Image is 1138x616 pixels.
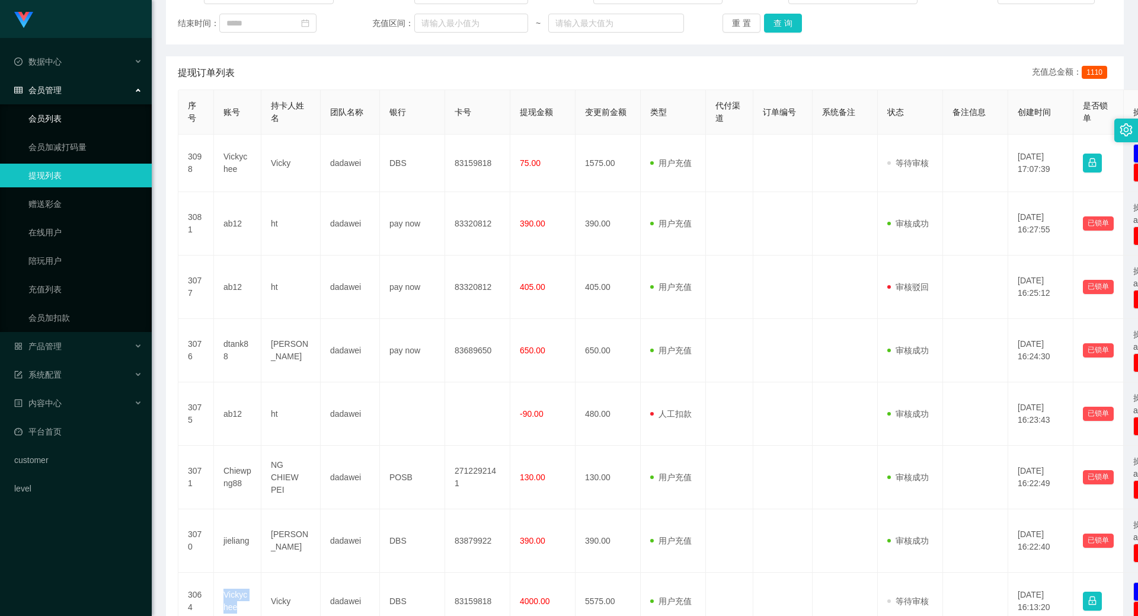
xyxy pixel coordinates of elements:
[445,256,510,319] td: 83320812
[380,319,445,382] td: pay now
[223,107,240,117] span: 账号
[389,107,406,117] span: 银行
[321,382,380,446] td: dadawei
[520,409,544,419] span: -90.00
[14,371,23,379] i: 图标: form
[178,135,214,192] td: 3098
[28,135,142,159] a: 会员加减打码量
[455,107,471,117] span: 卡号
[445,509,510,573] td: 83879922
[321,135,380,192] td: dadawei
[380,192,445,256] td: pay now
[1082,66,1107,79] span: 1110
[28,249,142,273] a: 陪玩用户
[1008,382,1073,446] td: [DATE] 16:23:43
[650,473,692,482] span: 用户充值
[380,135,445,192] td: DBS
[520,282,545,292] span: 405.00
[723,14,760,33] button: 重 置
[178,446,214,509] td: 3071
[887,596,929,606] span: 等待审核
[576,319,641,382] td: 650.00
[214,382,261,446] td: ab12
[321,319,380,382] td: dadawei
[715,101,740,123] span: 代付渠道
[14,420,142,443] a: 图标: dashboard平台首页
[576,135,641,192] td: 1575.00
[887,158,929,168] span: 等待审核
[188,101,196,123] span: 序号
[520,346,545,355] span: 650.00
[528,17,548,30] span: ~
[887,219,929,228] span: 审核成功
[178,17,219,30] span: 结束时间：
[14,477,142,500] a: level
[1008,256,1073,319] td: [DATE] 16:25:12
[576,192,641,256] td: 390.00
[520,596,550,606] span: 4000.00
[445,135,510,192] td: 83159818
[178,509,214,573] td: 3070
[14,12,33,28] img: logo.9652507e.png
[380,256,445,319] td: pay now
[763,107,796,117] span: 订单编号
[520,158,541,168] span: 75.00
[952,107,986,117] span: 备注信息
[14,58,23,66] i: 图标: check-circle-o
[178,192,214,256] td: 3081
[372,17,414,30] span: 充值区间：
[214,256,261,319] td: ab12
[14,370,62,379] span: 系统配置
[548,14,683,33] input: 请输入最大值为
[445,446,510,509] td: 2712292141
[28,221,142,244] a: 在线用户
[887,346,929,355] span: 审核成功
[445,319,510,382] td: 83689650
[214,135,261,192] td: Vickychee
[178,319,214,382] td: 3076
[14,342,23,350] i: 图标: appstore-o
[301,19,309,27] i: 图标: calendar
[14,398,62,408] span: 内容中心
[576,256,641,319] td: 405.00
[321,446,380,509] td: dadawei
[822,107,855,117] span: 系统备注
[887,409,929,419] span: 审核成功
[887,473,929,482] span: 审核成功
[650,409,692,419] span: 人工扣款
[1083,343,1114,358] button: 已锁单
[380,446,445,509] td: POSB
[650,219,692,228] span: 用户充值
[650,596,692,606] span: 用户充值
[261,256,321,319] td: ht
[1008,509,1073,573] td: [DATE] 16:22:40
[520,107,553,117] span: 提现金额
[14,341,62,351] span: 产品管理
[214,192,261,256] td: ab12
[14,448,142,472] a: customer
[1083,154,1102,173] button: 图标: lock
[321,256,380,319] td: dadawei
[1083,534,1114,548] button: 已锁单
[1083,470,1114,484] button: 已锁单
[214,319,261,382] td: dtank88
[28,164,142,187] a: 提现列表
[1120,123,1133,136] i: 图标: setting
[1032,66,1112,80] div: 充值总金额：
[214,446,261,509] td: Chiewpng88
[650,346,692,355] span: 用户充值
[1083,280,1114,294] button: 已锁单
[585,107,626,117] span: 变更前金额
[261,446,321,509] td: NG CHIEW PEI
[576,509,641,573] td: 390.00
[520,473,545,482] span: 130.00
[887,536,929,545] span: 审核成功
[271,101,304,123] span: 持卡人姓名
[261,319,321,382] td: [PERSON_NAME]
[28,192,142,216] a: 赠送彩金
[261,509,321,573] td: [PERSON_NAME]
[178,256,214,319] td: 3077
[764,14,802,33] button: 查 询
[520,536,545,545] span: 390.00
[650,536,692,545] span: 用户充值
